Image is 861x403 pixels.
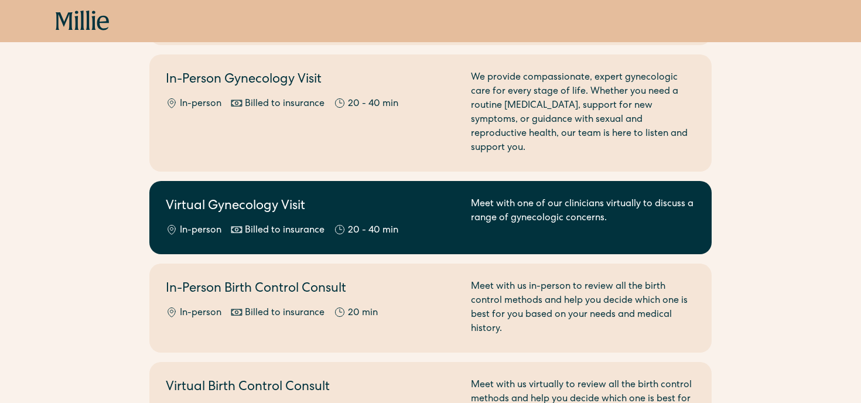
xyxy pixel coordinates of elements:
[166,197,457,217] h2: Virtual Gynecology Visit
[180,224,221,238] div: In-person
[166,71,457,90] h2: In-Person Gynecology Visit
[471,71,695,155] div: We provide compassionate, expert gynecologic care for every stage of life. Whether you need a rou...
[149,181,712,254] a: Virtual Gynecology VisitIn-personBilled to insurance20 - 40 minMeet with one of our clinicians vi...
[348,306,378,320] div: 20 min
[149,54,712,172] a: In-Person Gynecology VisitIn-personBilled to insurance20 - 40 minWe provide compassionate, expert...
[471,197,695,238] div: Meet with one of our clinicians virtually to discuss a range of gynecologic concerns.
[180,97,221,111] div: In-person
[180,306,221,320] div: In-person
[348,97,398,111] div: 20 - 40 min
[149,264,712,353] a: In-Person Birth Control ConsultIn-personBilled to insurance20 minMeet with us in-person to review...
[348,224,398,238] div: 20 - 40 min
[245,306,324,320] div: Billed to insurance
[245,224,324,238] div: Billed to insurance
[245,97,324,111] div: Billed to insurance
[166,280,457,299] h2: In-Person Birth Control Consult
[471,280,695,336] div: Meet with us in-person to review all the birth control methods and help you decide which one is b...
[166,378,457,398] h2: Virtual Birth Control Consult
